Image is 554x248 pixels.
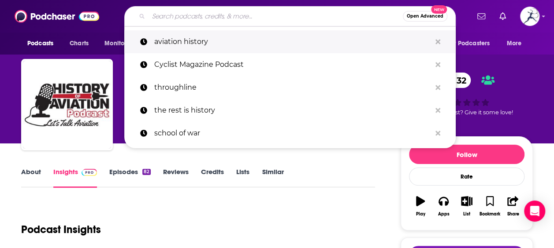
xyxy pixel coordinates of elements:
span: New [431,5,447,14]
span: Logged in as BloomsburySpecialInterest [520,7,539,26]
h1: Podcast Insights [21,223,101,236]
a: Show notifications dropdown [474,9,489,24]
a: Lists [236,168,249,188]
button: List [455,190,478,222]
div: Rate [409,168,524,186]
input: Search podcasts, credits, & more... [149,9,403,23]
p: school of war [154,122,431,145]
a: school of war [124,122,456,145]
button: open menu [98,35,147,52]
a: the rest is history [124,99,456,122]
a: About [21,168,41,188]
p: throughline [154,76,431,99]
a: throughline [124,76,456,99]
div: List [463,212,470,217]
span: Podcasts [27,37,53,50]
span: More [507,37,522,50]
div: Share [507,212,519,217]
button: Follow [409,145,524,164]
a: Reviews [163,168,189,188]
span: Good podcast? Give it some love! [420,109,513,116]
img: Podchaser - Follow, Share and Rate Podcasts [15,8,99,25]
span: 32 [448,73,471,88]
button: open menu [21,35,65,52]
a: Similar [262,168,283,188]
span: Monitoring [104,37,136,50]
a: Cyclist Magazine Podcast [124,53,456,76]
div: 32Good podcast? Give it some love! [401,67,533,121]
button: open menu [442,35,502,52]
button: Play [409,190,432,222]
img: User Profile [520,7,539,26]
button: Bookmark [478,190,501,222]
button: Apps [432,190,455,222]
span: Charts [70,37,89,50]
span: Open Advanced [407,14,443,18]
div: Apps [438,212,450,217]
div: Search podcasts, credits, & more... [124,6,456,26]
button: open menu [501,35,533,52]
a: Episodes82 [109,168,151,188]
button: Share [502,190,524,222]
a: Show notifications dropdown [496,9,509,24]
p: the rest is history [154,99,431,122]
div: Bookmark [480,212,500,217]
button: Open AdvancedNew [403,11,447,22]
a: InsightsPodchaser Pro [53,168,97,188]
img: History Of Aviation Podcast [23,61,111,149]
div: 82 [142,169,151,175]
div: Open Intercom Messenger [524,201,545,222]
a: Credits [201,168,224,188]
a: aviation history [124,30,456,53]
img: Podchaser Pro [82,169,97,176]
p: Cyclist Magazine Podcast [154,53,431,76]
p: aviation history [154,30,431,53]
a: Charts [64,35,94,52]
div: Play [416,212,425,217]
button: Show profile menu [520,7,539,26]
span: For Podcasters [447,37,490,50]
